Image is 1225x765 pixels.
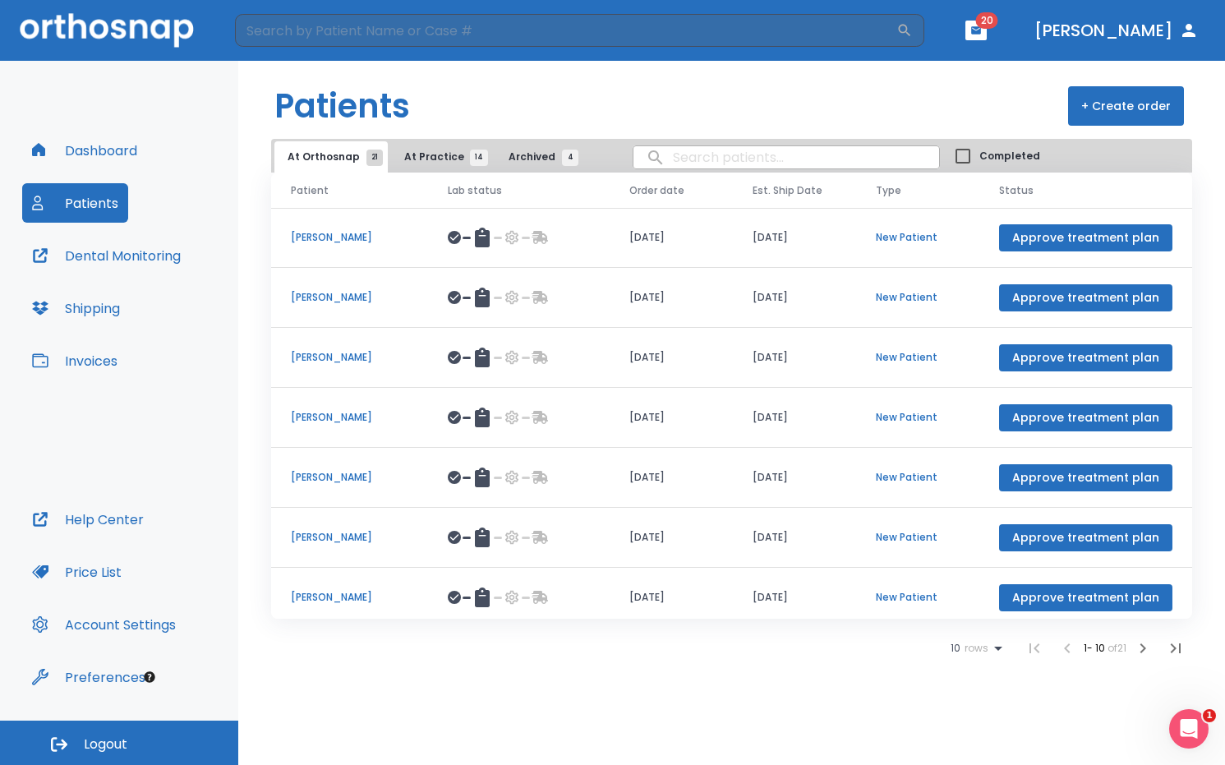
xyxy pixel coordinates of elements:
[999,464,1172,491] button: Approve treatment plan
[22,288,130,328] button: Shipping
[733,268,856,328] td: [DATE]
[733,568,856,628] td: [DATE]
[509,150,570,164] span: Archived
[610,388,733,448] td: [DATE]
[999,344,1172,371] button: Approve treatment plan
[876,290,960,305] p: New Patient
[22,500,154,539] button: Help Center
[291,183,329,198] span: Patient
[999,584,1172,611] button: Approve treatment plan
[291,230,408,245] p: [PERSON_NAME]
[235,14,896,47] input: Search by Patient Name or Case #
[733,388,856,448] td: [DATE]
[1203,709,1216,722] span: 1
[22,552,131,592] button: Price List
[470,150,488,166] span: 14
[22,131,147,170] button: Dashboard
[733,508,856,568] td: [DATE]
[951,643,960,654] span: 10
[999,284,1172,311] button: Approve treatment plan
[999,224,1172,251] button: Approve treatment plan
[84,735,127,753] span: Logout
[142,670,157,684] div: Tooltip anchor
[291,590,408,605] p: [PERSON_NAME]
[610,328,733,388] td: [DATE]
[1108,641,1126,655] span: of 21
[291,470,408,485] p: [PERSON_NAME]
[291,410,408,425] p: [PERSON_NAME]
[610,208,733,268] td: [DATE]
[876,470,960,485] p: New Patient
[999,404,1172,431] button: Approve treatment plan
[753,183,822,198] span: Est. Ship Date
[22,236,191,275] button: Dental Monitoring
[20,13,194,47] img: Orthosnap
[633,141,939,173] input: search
[288,150,375,164] span: At Orthosnap
[610,268,733,328] td: [DATE]
[404,150,479,164] span: At Practice
[610,568,733,628] td: [DATE]
[1169,709,1209,749] iframe: Intercom live chat
[366,150,383,166] span: 21
[999,183,1034,198] span: Status
[876,183,901,198] span: Type
[562,150,578,166] span: 4
[291,290,408,305] p: [PERSON_NAME]
[999,524,1172,551] button: Approve treatment plan
[979,149,1040,164] span: Completed
[976,12,998,29] span: 20
[448,183,502,198] span: Lab status
[22,341,127,380] button: Invoices
[876,350,960,365] p: New Patient
[291,350,408,365] p: [PERSON_NAME]
[610,508,733,568] td: [DATE]
[876,530,960,545] p: New Patient
[274,141,587,173] div: tabs
[876,230,960,245] p: New Patient
[274,81,410,131] h1: Patients
[876,410,960,425] p: New Patient
[1068,86,1184,126] button: + Create order
[733,448,856,508] td: [DATE]
[876,590,960,605] p: New Patient
[22,605,186,644] button: Account Settings
[733,328,856,388] td: [DATE]
[629,183,684,198] span: Order date
[733,208,856,268] td: [DATE]
[960,643,988,654] span: rows
[22,657,155,697] button: Preferences
[291,530,408,545] p: [PERSON_NAME]
[610,448,733,508] td: [DATE]
[1084,641,1108,655] span: 1 - 10
[1028,16,1205,45] button: [PERSON_NAME]
[22,183,128,223] button: Patients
